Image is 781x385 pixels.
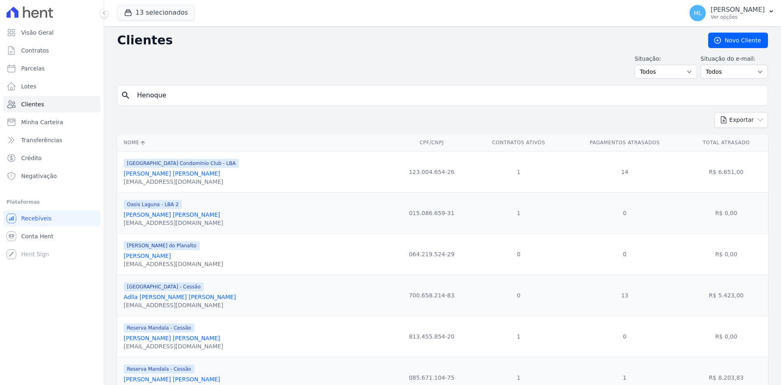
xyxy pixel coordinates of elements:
[391,151,472,192] td: 123.004.654-26
[117,134,391,151] th: Nome
[472,134,565,151] th: Contratos Ativos
[472,192,565,233] td: 1
[714,112,768,128] button: Exportar
[124,376,220,383] a: [PERSON_NAME] [PERSON_NAME]
[3,96,100,112] a: Clientes
[700,55,768,63] label: Situação do e-mail:
[685,151,768,192] td: R$ 6.651,00
[565,233,684,275] td: 0
[124,301,236,309] div: [EMAIL_ADDRESS][DOMAIN_NAME]
[391,233,472,275] td: 064.219.524-29
[3,60,100,77] a: Parcelas
[694,10,702,16] span: ML
[3,228,100,244] a: Conta Hent
[121,90,131,100] i: search
[124,219,223,227] div: [EMAIL_ADDRESS][DOMAIN_NAME]
[124,211,220,218] a: [PERSON_NAME] [PERSON_NAME]
[132,87,764,103] input: Buscar por nome, CPF ou e-mail
[635,55,697,63] label: Situação:
[565,275,684,316] td: 13
[7,197,97,207] div: Plataformas
[472,151,565,192] td: 1
[472,233,565,275] td: 0
[565,192,684,233] td: 0
[3,168,100,184] a: Negativação
[124,159,239,168] span: [GEOGRAPHIC_DATA] Condomínio Club - LBA
[21,214,52,222] span: Recebíveis
[711,14,765,20] p: Ver opções
[3,24,100,41] a: Visão Geral
[124,241,200,250] span: [PERSON_NAME] do Planalto
[708,33,768,48] a: Novo Cliente
[21,64,45,73] span: Parcelas
[124,200,182,209] span: Oasis Laguna - LBA 2
[21,232,53,240] span: Conta Hent
[3,114,100,130] a: Minha Carteira
[685,192,768,233] td: R$ 0,00
[685,275,768,316] td: R$ 5.423,00
[21,118,63,126] span: Minha Carteira
[124,342,223,350] div: [EMAIL_ADDRESS][DOMAIN_NAME]
[124,178,239,186] div: [EMAIL_ADDRESS][DOMAIN_NAME]
[391,275,472,316] td: 700.658.214-83
[124,282,204,291] span: [GEOGRAPHIC_DATA] - Cessão
[391,316,472,357] td: 813.455.854-20
[3,42,100,59] a: Contratos
[391,134,472,151] th: CPF/CNPJ
[21,172,57,180] span: Negativação
[124,260,223,268] div: [EMAIL_ADDRESS][DOMAIN_NAME]
[21,29,54,37] span: Visão Geral
[565,151,684,192] td: 14
[124,335,220,341] a: [PERSON_NAME] [PERSON_NAME]
[124,170,220,177] a: [PERSON_NAME] [PERSON_NAME]
[124,294,236,300] a: Adlla [PERSON_NAME] [PERSON_NAME]
[391,192,472,233] td: 015.086.659-31
[565,316,684,357] td: 0
[565,134,684,151] th: Pagamentos Atrasados
[685,233,768,275] td: R$ 0,00
[683,2,781,24] button: ML [PERSON_NAME] Ver opções
[685,316,768,357] td: R$ 0,00
[21,154,42,162] span: Crédito
[3,132,100,148] a: Transferências
[3,78,100,95] a: Lotes
[124,323,194,332] span: Reserva Mandala - Cessão
[21,136,62,144] span: Transferências
[21,100,44,108] span: Clientes
[3,150,100,166] a: Crédito
[711,6,765,14] p: [PERSON_NAME]
[472,275,565,316] td: 0
[21,46,49,55] span: Contratos
[472,316,565,357] td: 1
[117,5,195,20] button: 13 selecionados
[3,210,100,227] a: Recebíveis
[124,365,194,374] span: Reserva Mandala - Cessão
[21,82,37,90] span: Lotes
[117,33,695,48] h2: Clientes
[124,253,171,259] a: [PERSON_NAME]
[685,134,768,151] th: Total Atrasado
